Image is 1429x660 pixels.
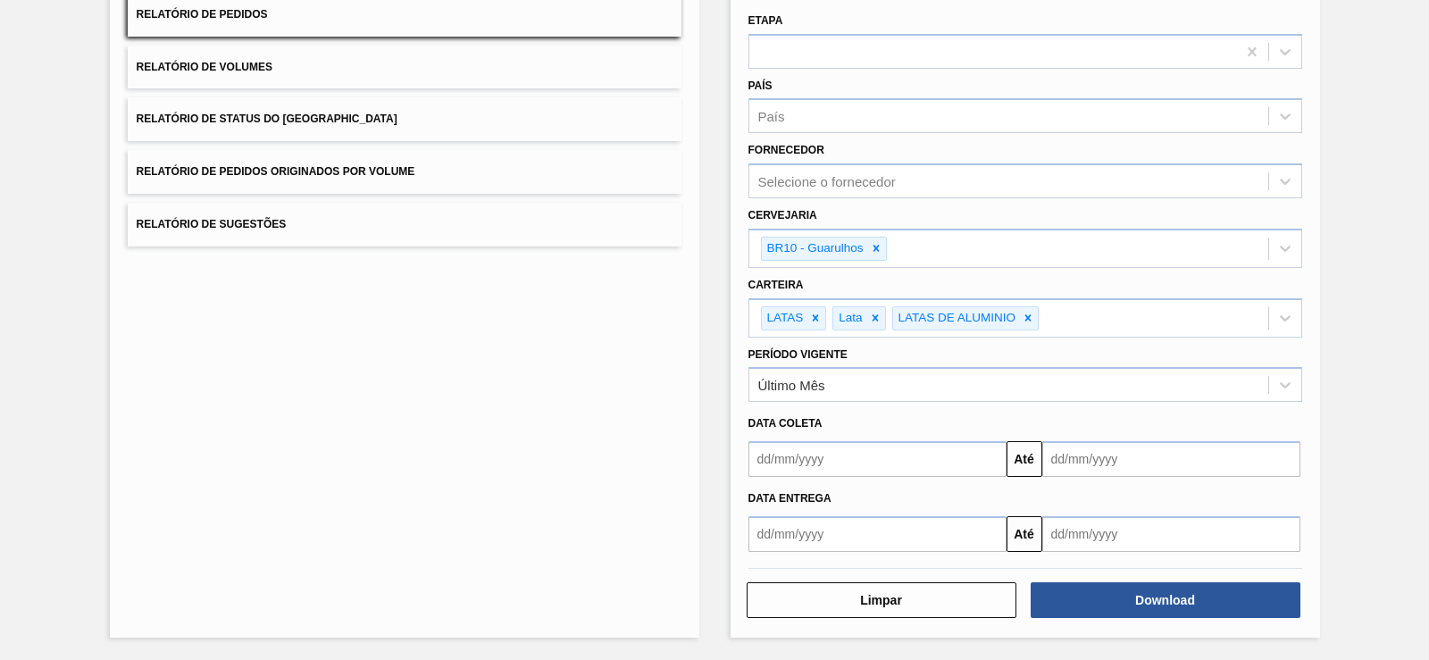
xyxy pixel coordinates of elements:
span: Relatório de Status do [GEOGRAPHIC_DATA] [137,113,397,125]
button: Até [1007,516,1042,552]
button: Relatório de Pedidos Originados por Volume [128,150,681,194]
button: Relatório de Status do [GEOGRAPHIC_DATA] [128,97,681,141]
input: dd/mm/yyyy [1042,516,1300,552]
label: Cervejaria [748,209,817,221]
button: Relatório de Volumes [128,46,681,89]
label: Fornecedor [748,144,824,156]
input: dd/mm/yyyy [1042,441,1300,477]
label: País [748,79,773,92]
div: LATAS DE ALUMINIO [893,307,1019,330]
label: Carteira [748,279,804,291]
input: dd/mm/yyyy [748,441,1007,477]
button: Relatório de Sugestões [128,203,681,246]
div: Lata [833,307,865,330]
div: LATAS [762,307,806,330]
input: dd/mm/yyyy [748,516,1007,552]
span: Data Entrega [748,492,831,505]
div: BR10 - Guarulhos [762,238,866,260]
div: País [758,109,785,124]
label: Etapa [748,14,783,27]
span: Relatório de Pedidos [137,8,268,21]
span: Relatório de Sugestões [137,218,287,230]
span: Relatório de Volumes [137,61,272,73]
div: Selecione o fornecedor [758,174,896,189]
button: Até [1007,441,1042,477]
button: Limpar [747,582,1016,618]
span: Relatório de Pedidos Originados por Volume [137,165,415,178]
button: Download [1031,582,1300,618]
label: Período Vigente [748,348,848,361]
span: Data coleta [748,417,823,430]
div: Último Mês [758,378,825,393]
